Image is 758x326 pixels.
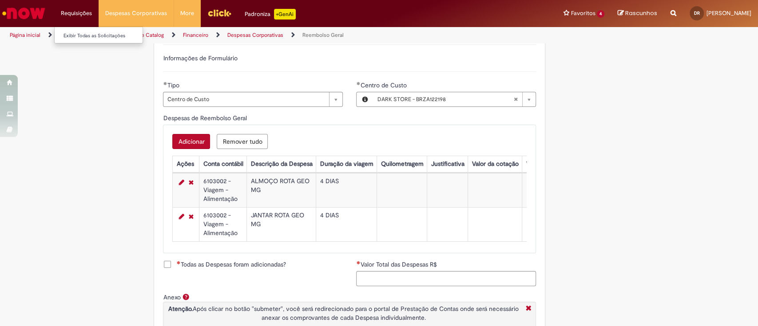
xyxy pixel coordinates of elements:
span: Necessários [356,261,360,264]
a: Financeiro [183,31,208,39]
th: Valor por Litro [522,156,569,172]
a: Exibir Todas as Solicitações [55,31,152,41]
span: Obrigatório Preenchido [356,82,360,85]
td: 6103002 - Viagem - Alimentação [199,207,247,241]
span: Despesas Corporativas [105,9,167,18]
td: 6103002 - Viagem - Alimentação [199,173,247,207]
span: DR [694,10,700,16]
span: Rascunhos [625,9,657,17]
th: Valor da cotação [468,156,522,172]
a: Editar Linha 2 [176,211,186,222]
abbr: Limpar campo Centro de Custo [509,92,522,106]
th: Quilometragem [377,156,427,172]
span: Centro de Custo [360,81,408,89]
span: Ajuda para Anexo [180,293,191,300]
td: 4 DIAS [316,173,377,207]
button: Centro de Custo, Visualizar este registro DARK STORE - BRZA122198 [357,92,373,106]
img: ServiceNow [1,4,47,22]
a: Página inicial [10,31,40,39]
a: Rascunhos [618,9,657,18]
ul: Requisições [54,27,143,43]
span: [PERSON_NAME] [706,9,751,17]
p: +GenAi [274,9,296,20]
strong: Atenção. [168,305,193,313]
span: Valor Total das Despesas R$ [360,260,438,268]
th: Duração da viagem [316,156,377,172]
img: click_logo_yellow_360x200.png [207,6,231,20]
th: Justificativa [427,156,468,172]
i: Fechar More information Por anexo [523,304,533,314]
span: Favoritos [571,9,595,18]
button: Remove all rows for Despesas de Reembolso Geral [217,134,268,149]
span: Obrigatório Preenchido [163,82,167,85]
input: Valor Total das Despesas R$ [356,271,536,286]
a: Despesas Corporativas [227,31,283,39]
p: Após clicar no botão "submeter", você será redirecionado para o portal de Prestação de Contas ond... [166,304,521,322]
a: DARK STORE - BRZA122198Limpar campo Centro de Custo [373,92,536,106]
span: More [180,9,194,18]
th: Ações [173,156,199,172]
label: Anexo [163,293,180,301]
span: Requisições [61,9,92,18]
td: ALMOÇO ROTA GEO MG [247,173,316,207]
td: JANTAR ROTA GEO MG [247,207,316,241]
span: 4 [597,10,604,18]
a: Reembolso Geral [302,31,344,39]
span: Centro de Custo [167,92,325,106]
a: Remover linha 2 [186,211,195,222]
a: Remover linha 1 [186,177,195,188]
button: Add a row for Despesas de Reembolso Geral [172,134,210,149]
ul: Trilhas de página [7,27,499,43]
label: Informações de Formulário [163,54,237,62]
span: Todas as Despesas foram adicionadas? [176,260,286,269]
a: Editar Linha 1 [176,177,186,188]
span: Necessários [176,261,180,264]
a: Service Catalog [126,31,164,39]
th: Descrição da Despesa [247,156,316,172]
span: Tipo [167,81,181,89]
td: 4 DIAS [316,207,377,241]
th: Conta contábil [199,156,247,172]
span: Despesas de Reembolso Geral [163,114,248,122]
div: Padroniza [245,9,296,20]
span: DARK STORE - BRZA122198 [377,92,513,106]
